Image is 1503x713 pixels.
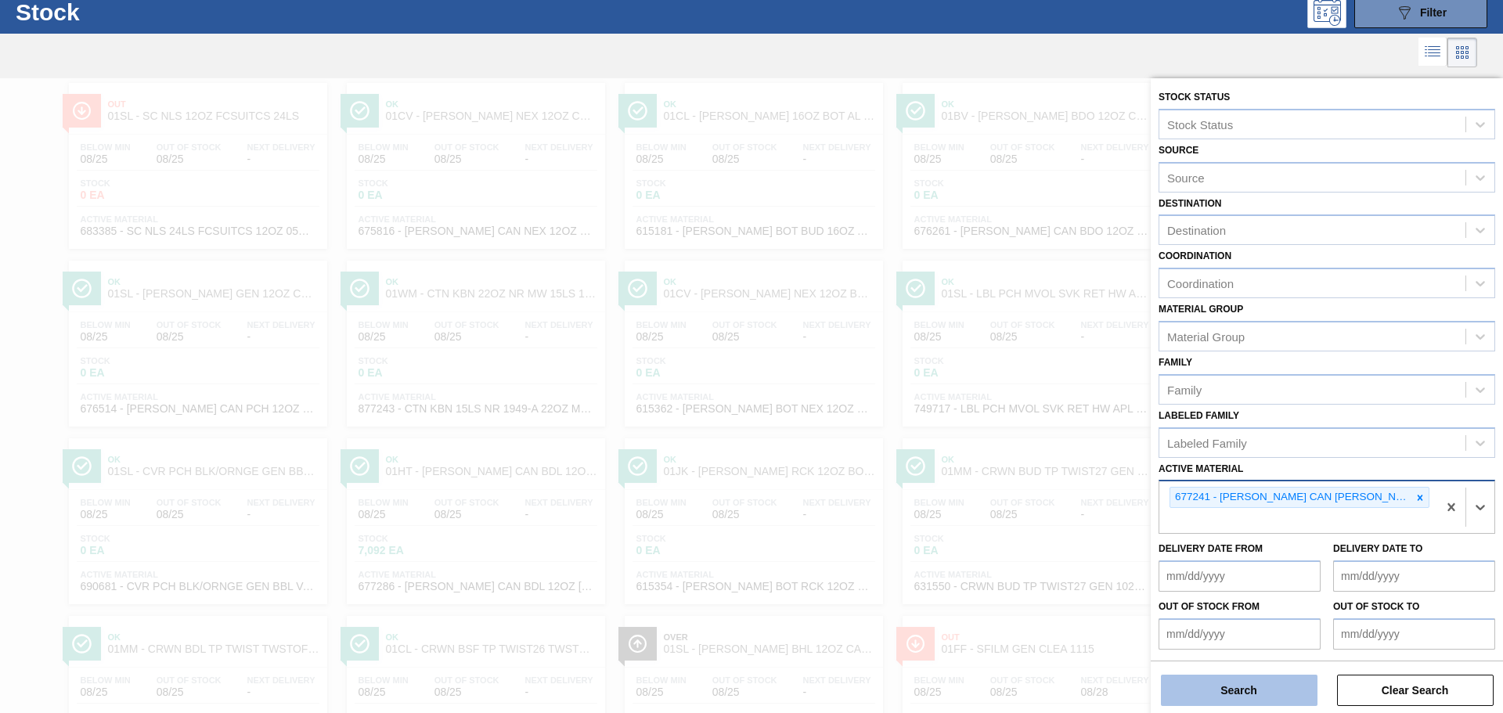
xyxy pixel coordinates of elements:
label: Delivery Date from [1159,543,1263,554]
label: Labeled Family [1159,410,1239,421]
input: mm/dd/yyyy [1333,618,1495,650]
a: ÍconeOk01BV - [PERSON_NAME] BDO 12OZ CAN CAN PK 12/12 CAN CAN SLEEKBelow Min08/25Out Of Stock08/2... [891,71,1169,249]
label: Out of Stock from [1159,601,1260,612]
h1: Stock [16,3,250,21]
label: Destination [1159,198,1221,209]
div: List Vision [1418,38,1447,67]
label: Active Material [1159,463,1243,474]
label: Source [1159,145,1198,156]
div: Card Vision [1447,38,1477,67]
div: 677241 - [PERSON_NAME] CAN [PERSON_NAME] 12OZ HOLIDAY CAN PK 15/12 C [1170,488,1411,507]
a: ÍconeOk01CV - [PERSON_NAME] NEX 12OZ CAN CAN PK 6/12 SLEEK SPOT UVBelow Min08/25Out Of Stock08/25... [335,71,613,249]
a: ÍconeOut01SL - SC BUD 12OZ FCSUITCS 20LS - VBIBelow Min08/25Out Of Stock08/25Next Delivery-Stock0... [1169,71,1447,249]
span: Filter [1420,6,1447,19]
label: Coordination [1159,250,1231,261]
div: Family [1167,383,1202,396]
label: Stock Status [1159,92,1230,103]
label: Family [1159,357,1192,368]
label: Material Group [1159,304,1243,315]
a: ÍconeOk01CL - [PERSON_NAME] 16OZ BOT AL BOT 12/16 AB SPEC FOR COLUMBUS BREWERYBelow Min08/25Out O... [613,71,891,249]
div: Source [1167,171,1205,184]
label: Out of Stock to [1333,601,1419,612]
div: Labeled Family [1167,436,1247,449]
input: mm/dd/yyyy [1159,560,1321,592]
input: mm/dd/yyyy [1333,560,1495,592]
div: Destination [1167,224,1226,237]
div: Material Group [1167,329,1245,343]
input: mm/dd/yyyy [1159,618,1321,650]
label: Delivery Date to [1333,543,1422,554]
div: Stock Status [1167,117,1233,131]
a: ÍconeOut01SL - SC NLS 12OZ FCSUITCS 24LSBelow Min08/25Out Of Stock08/25Next Delivery-Stock0 EAAct... [57,71,335,249]
div: Coordination [1167,277,1234,290]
